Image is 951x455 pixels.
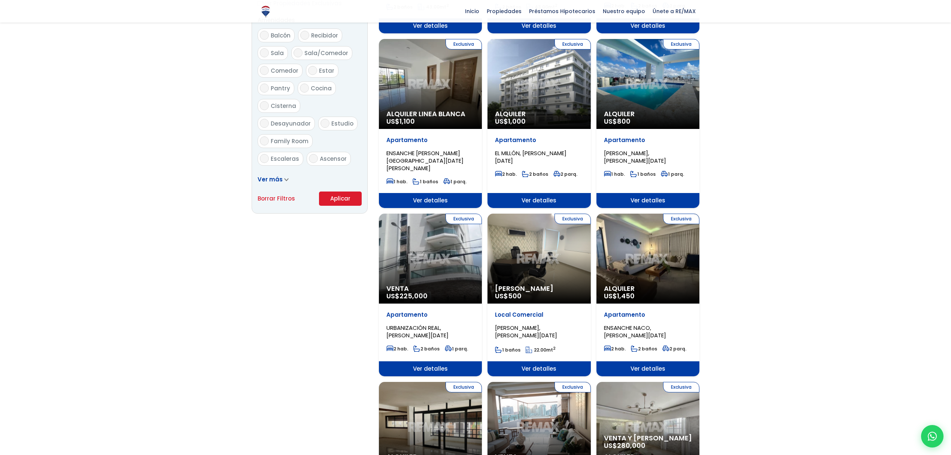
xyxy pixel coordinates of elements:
[260,136,269,145] input: Family Room
[604,434,692,442] span: Venta y [PERSON_NAME]
[294,48,303,57] input: Sala/Comedor
[319,67,334,75] span: Estar
[258,194,295,203] a: Borrar Filtros
[386,149,464,172] span: ENSANCHE [PERSON_NAME][GEOGRAPHIC_DATA][DATE][PERSON_NAME]
[399,291,428,301] span: 225,000
[461,6,483,17] span: Inicio
[495,324,557,339] span: [PERSON_NAME], [PERSON_NAME][DATE]
[446,382,482,392] span: Exclusiva
[604,149,666,165] span: [PERSON_NAME], [PERSON_NAME][DATE]
[553,346,556,351] sup: 2
[379,39,482,208] a: Exclusiva Alquiler Linea Blanca US$1,100 Apartamento ENSANCHE [PERSON_NAME][GEOGRAPHIC_DATA][DATE...
[386,346,408,352] span: 2 hab.
[604,324,666,339] span: ENSANCHE NACO, [PERSON_NAME][DATE]
[271,102,296,110] span: Cisterna
[487,361,590,376] span: Ver detalles
[555,39,591,49] span: Exclusiva
[386,285,474,292] span: Venta
[596,361,699,376] span: Ver detalles
[300,84,309,93] input: Cocina
[304,49,348,57] span: Sala/Comedor
[379,18,482,33] span: Ver detalles
[599,6,649,17] span: Nuestro equipo
[525,6,599,17] span: Préstamos Hipotecarios
[555,214,591,224] span: Exclusiva
[309,154,318,163] input: Ascensor
[259,5,272,18] img: Logo de REMAX
[319,192,362,206] button: Aplicar
[487,214,590,376] a: Exclusiva [PERSON_NAME] US$500 Local Comercial [PERSON_NAME], [PERSON_NAME][DATE] 1 baños 22.00mt...
[495,171,517,177] span: 2 hab.
[413,346,440,352] span: 2 baños
[522,171,548,177] span: 2 baños
[271,155,299,163] span: Escaleras
[271,49,284,57] span: Sala
[631,346,657,352] span: 2 baños
[604,117,631,126] span: US$
[379,361,482,376] span: Ver detalles
[271,67,298,75] span: Comedor
[495,311,583,319] p: Local Comercial
[260,101,269,110] input: Cisterna
[258,175,289,183] a: Ver más
[308,66,317,75] input: Estar
[311,31,338,39] span: Recibidor
[661,171,684,177] span: 1 parq.
[300,31,309,40] input: Recibidor
[260,48,269,57] input: Sala
[413,178,438,185] span: 1 baños
[258,175,283,183] span: Ver más
[386,117,415,126] span: US$
[386,311,474,319] p: Apartamento
[320,155,347,163] span: Ascensor
[446,214,482,224] span: Exclusiva
[508,117,526,126] span: 1,000
[260,31,269,40] input: Balcón
[386,136,474,144] p: Apartamento
[596,193,699,208] span: Ver detalles
[604,285,692,292] span: Alquiler
[596,18,699,33] span: Ver detalles
[630,171,656,177] span: 1 baños
[271,137,309,145] span: Family Room
[663,39,699,49] span: Exclusiva
[553,171,577,177] span: 2 parq.
[617,291,635,301] span: 1,450
[604,171,625,177] span: 1 hab.
[555,382,591,392] span: Exclusiva
[495,285,583,292] span: [PERSON_NAME]
[596,39,699,208] a: Exclusiva Alquiler US$800 Apartamento [PERSON_NAME], [PERSON_NAME][DATE] 1 hab. 1 baños 1 parq. V...
[604,110,692,118] span: Alquiler
[483,6,525,17] span: Propiedades
[604,311,692,319] p: Apartamento
[495,291,522,301] span: US$
[604,346,626,352] span: 2 hab.
[495,149,566,165] span: EL MILLÓN, [PERSON_NAME][DATE]
[526,347,556,353] span: mt
[495,347,520,353] span: 1 baños
[487,39,590,208] a: Exclusiva Alquiler US$1,000 Apartamento EL MILLÓN, [PERSON_NAME][DATE] 2 hab. 2 baños 2 parq. Ver...
[534,347,546,353] span: 22.00
[617,441,645,450] span: 280,000
[260,154,269,163] input: Escaleras
[445,346,468,352] span: 1 parq.
[320,119,329,128] input: Estudio
[271,84,290,92] span: Pantry
[663,382,699,392] span: Exclusiva
[495,136,583,144] p: Apartamento
[386,110,474,118] span: Alquiler Linea Blanca
[331,120,353,127] span: Estudio
[604,441,645,450] span: US$
[487,18,590,33] span: Ver detalles
[260,66,269,75] input: Comedor
[604,136,692,144] p: Apartamento
[399,117,415,126] span: 1,100
[311,84,332,92] span: Cocina
[260,119,269,128] input: Desayunador
[379,193,482,208] span: Ver detalles
[649,6,699,17] span: Únete a RE/MAX
[386,324,449,339] span: URBANIZACIÓN REAL, [PERSON_NAME][DATE]
[508,291,522,301] span: 500
[596,214,699,376] a: Exclusiva Alquiler US$1,450 Apartamento ENSANCHE NACO, [PERSON_NAME][DATE] 2 hab. 2 baños 2 parq....
[386,178,407,185] span: 1 hab.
